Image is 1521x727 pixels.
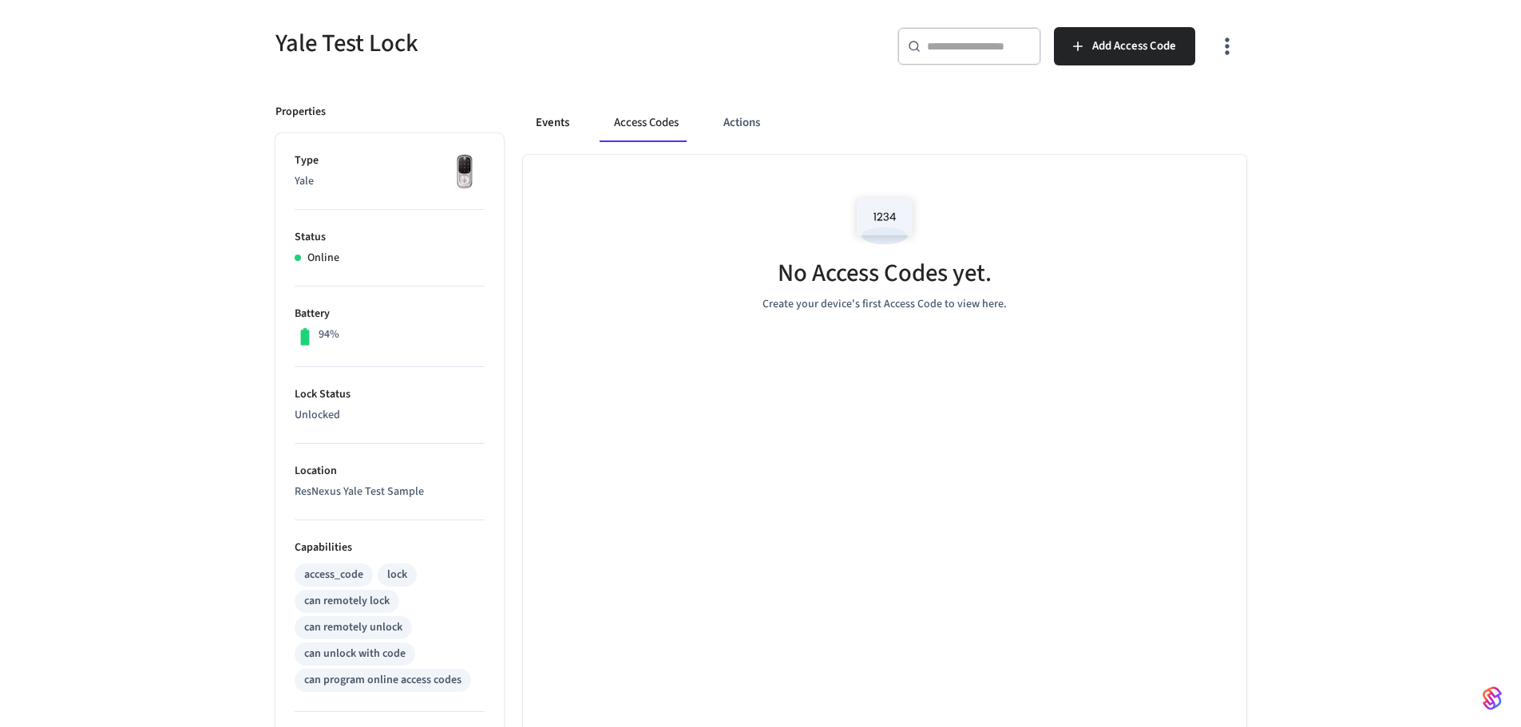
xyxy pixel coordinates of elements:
p: Capabilities [295,539,485,556]
button: Access Codes [601,104,691,142]
span: Add Access Code [1092,36,1176,57]
p: Create your device's first Access Code to view here. [762,296,1007,313]
img: Access Codes Empty State [849,187,921,255]
p: Properties [275,104,326,121]
p: Lock Status [295,386,485,403]
p: Type [295,152,485,169]
p: Unlocked [295,407,485,424]
div: can remotely unlock [304,619,402,636]
h5: No Access Codes yet. [778,257,992,290]
p: 94% [319,326,339,343]
h5: Yale Test Lock [275,27,751,60]
p: Online [307,250,339,267]
p: Battery [295,306,485,322]
img: SeamLogoGradient.69752ec5.svg [1483,686,1502,711]
div: access_code [304,567,363,583]
button: Actions [711,104,773,142]
button: Add Access Code [1054,27,1195,65]
p: Status [295,229,485,246]
button: Events [523,104,582,142]
img: Yale Assure Touchscreen Wifi Smart Lock, Satin Nickel, Front [445,152,485,192]
div: can program online access codes [304,672,461,689]
div: can remotely lock [304,593,390,610]
div: can unlock with code [304,646,406,662]
div: ant example [523,104,1246,142]
p: Location [295,463,485,480]
div: lock [387,567,407,583]
p: Yale [295,173,485,190]
p: ResNexus Yale Test Sample [295,484,485,500]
